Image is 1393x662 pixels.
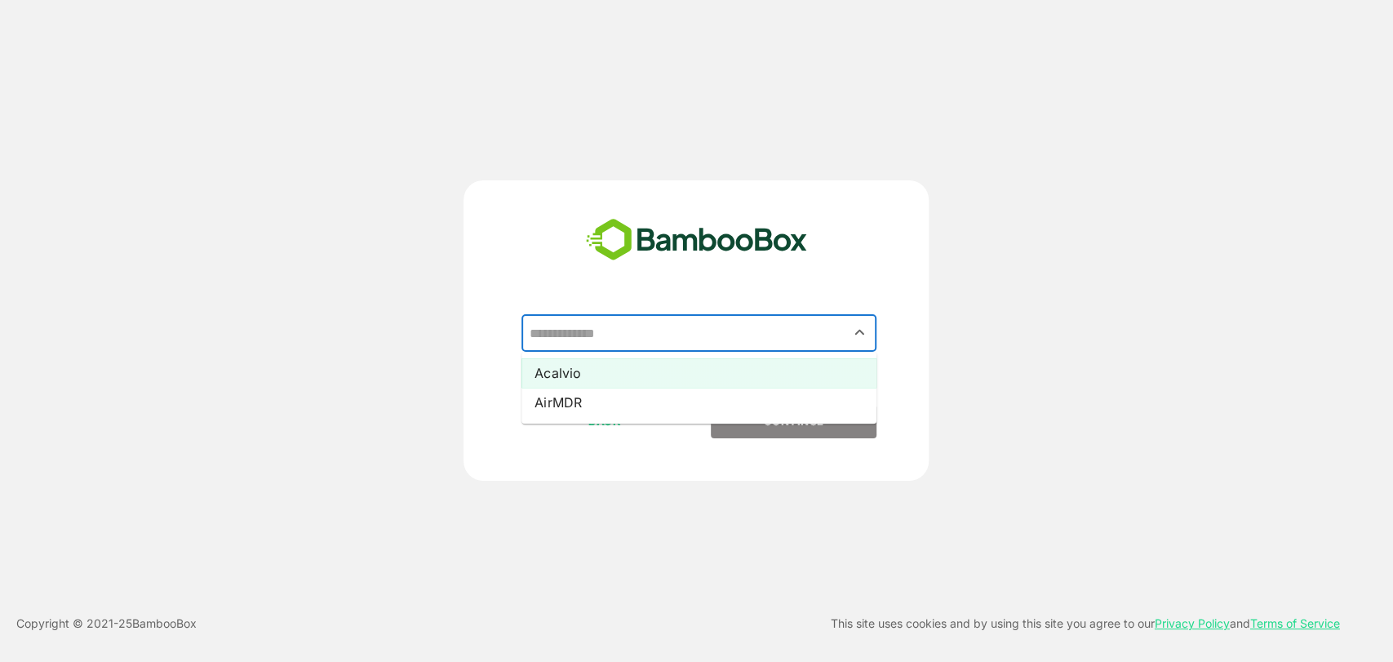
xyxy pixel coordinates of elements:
li: Acalvio [521,358,876,388]
a: Terms of Service [1250,616,1340,630]
img: bamboobox [577,213,816,267]
p: Copyright © 2021- 25 BambooBox [16,614,197,633]
a: Privacy Policy [1155,616,1230,630]
button: Close [849,322,871,344]
li: AirMDR [521,388,876,417]
p: This site uses cookies and by using this site you agree to our and [831,614,1340,633]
